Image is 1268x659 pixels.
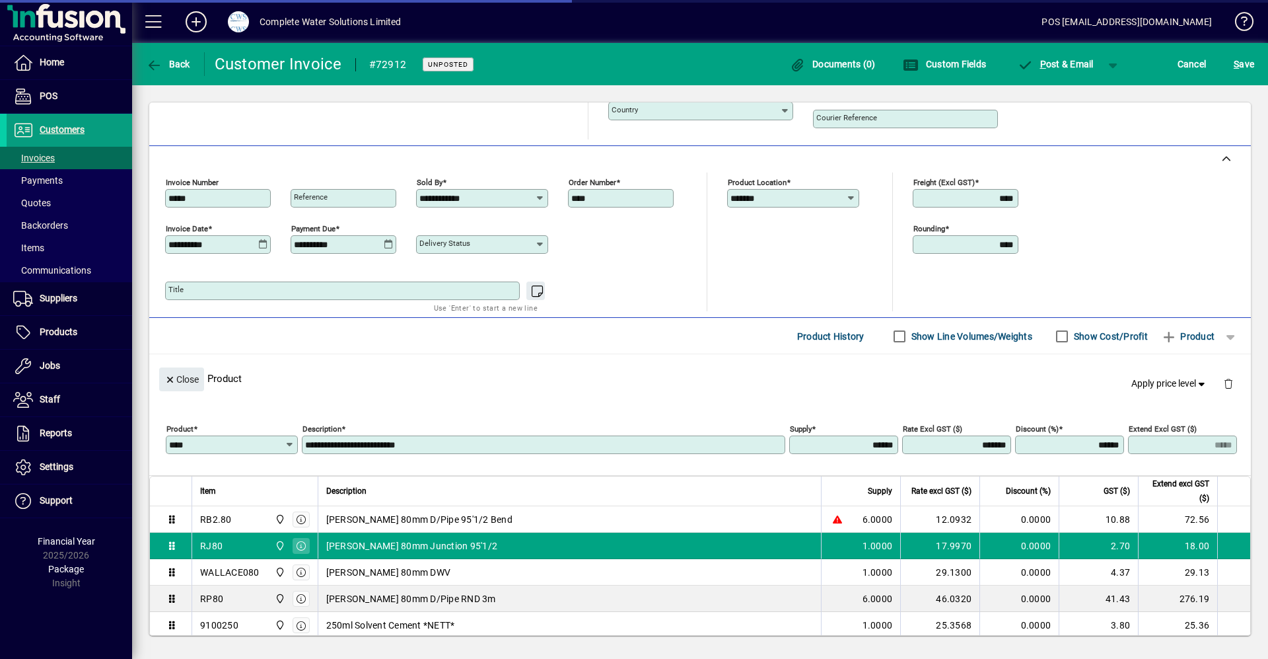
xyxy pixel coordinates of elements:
span: Reports [40,428,72,438]
td: 276.19 [1138,586,1217,612]
span: Back [146,59,190,69]
span: Product [1161,326,1215,347]
mat-label: Courier Reference [816,113,877,122]
span: 1.0000 [863,566,893,579]
span: Close [164,369,199,391]
span: Financial Year [38,536,95,547]
td: 0.0000 [979,506,1059,533]
mat-label: Extend excl GST ($) [1129,424,1197,434]
div: WALLACE080 [200,566,260,579]
div: 9100250 [200,619,238,632]
app-page-header-button: Close [156,373,207,385]
mat-label: Freight (excl GST) [913,178,975,187]
span: Items [13,243,44,253]
span: Supply [868,484,892,498]
td: 10.88 [1059,506,1138,533]
td: 4.37 [1059,559,1138,586]
a: Reports [7,417,132,450]
span: Custom Fields [903,59,986,69]
mat-label: Description [302,424,341,434]
td: 0.0000 [979,612,1059,639]
span: Payments [13,175,63,186]
span: Description [326,484,367,498]
a: Quotes [7,192,132,214]
div: RB2.80 [200,513,232,526]
div: 46.0320 [909,592,971,605]
td: 0.0000 [979,533,1059,559]
span: Motueka [271,618,287,633]
span: ost & Email [1017,59,1094,69]
mat-label: Invoice number [166,178,219,187]
span: Home [40,57,64,67]
span: Extend excl GST ($) [1146,477,1209,506]
div: 25.3568 [909,619,971,632]
span: S [1234,59,1239,69]
div: POS [EMAIL_ADDRESS][DOMAIN_NAME] [1041,11,1212,32]
span: 6.0000 [863,592,893,605]
app-page-header-button: Back [132,52,205,76]
a: Invoices [7,147,132,169]
span: Suppliers [40,293,77,303]
div: 17.9970 [909,539,971,553]
span: Customers [40,124,85,135]
mat-label: Product [166,424,194,434]
span: [PERSON_NAME] 80mm Junction 95'1/2 [326,539,498,553]
mat-label: Order number [569,178,616,187]
span: Motueka [271,539,287,553]
a: Home [7,46,132,79]
mat-label: Supply [790,424,812,434]
a: Jobs [7,350,132,383]
div: Customer Invoice [215,54,342,75]
span: POS [40,91,57,101]
span: Communications [13,265,91,276]
button: Close [159,368,204,391]
span: 6.0000 [863,513,893,526]
a: Knowledge Base [1225,3,1251,46]
span: Cancel [1178,54,1207,75]
span: Jobs [40,360,60,371]
button: Add [175,10,217,34]
a: Suppliers [7,282,132,315]
mat-label: Rounding [913,224,945,233]
button: Apply price level [1126,372,1213,396]
span: [PERSON_NAME] 80mm DWV [326,566,451,579]
span: 1.0000 [863,619,893,632]
a: Staff [7,383,132,416]
span: 250ml Solvent Cement *NETT* [326,619,455,632]
td: 25.36 [1138,612,1217,639]
button: Post & Email [1010,52,1100,76]
button: Product History [792,325,870,348]
span: Discount (%) [1006,484,1051,498]
label: Show Line Volumes/Weights [909,330,1032,343]
td: 72.56 [1138,506,1217,533]
td: 2.70 [1059,533,1138,559]
a: Settings [7,451,132,484]
div: #72912 [369,54,407,75]
span: Rate excl GST ($) [911,484,971,498]
td: 18.00 [1138,533,1217,559]
button: Save [1230,52,1257,76]
span: Settings [40,461,73,472]
td: 29.13 [1138,559,1217,586]
span: [PERSON_NAME] 80mm D/Pipe 95'1/2 Bend [326,513,512,526]
span: Motueka [271,592,287,606]
mat-label: Reference [294,192,328,202]
a: POS [7,80,132,113]
span: Unposted [428,60,468,69]
label: Show Cost/Profit [1071,330,1148,343]
span: Product History [797,326,864,347]
a: Support [7,485,132,518]
button: Product [1154,325,1221,348]
div: Complete Water Solutions Limited [260,11,402,32]
span: Support [40,495,73,506]
span: Motueka [271,512,287,527]
span: Apply price level [1131,377,1208,391]
span: Backorders [13,220,68,231]
a: Communications [7,259,132,282]
td: 3.80 [1059,612,1138,639]
mat-label: Country [612,105,638,114]
div: RP80 [200,592,223,605]
mat-label: Sold by [417,178,442,187]
span: ave [1234,54,1254,75]
span: Staff [40,394,60,405]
